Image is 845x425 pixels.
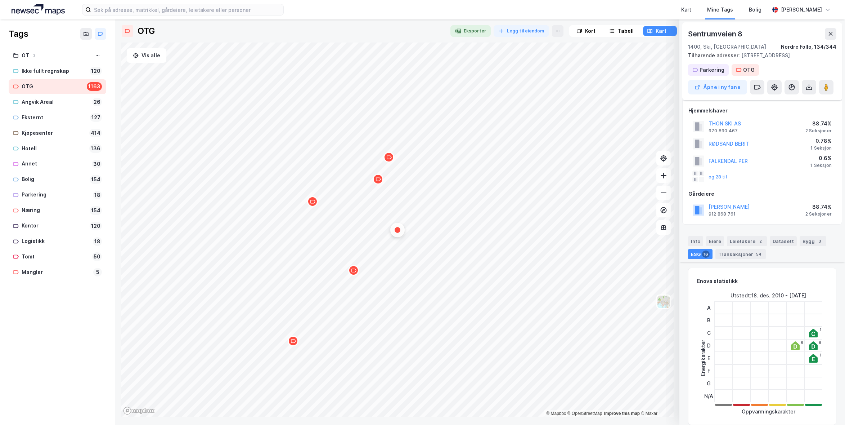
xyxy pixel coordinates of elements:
[22,98,89,107] div: Angvik Areal
[92,160,102,168] div: 30
[22,129,86,138] div: Kjøpesenter
[749,5,761,14] div: Bolig
[22,67,87,76] div: Ikke fullt regnskap
[755,251,763,258] div: 54
[707,5,733,14] div: Mine Tags
[688,106,836,115] div: Hjemmelshaver
[9,172,106,187] a: Bolig154
[688,249,713,259] div: ESG
[22,221,87,230] div: Kontor
[93,191,102,199] div: 18
[800,236,826,246] div: Bygg
[22,175,87,184] div: Bolig
[805,128,832,134] div: 2 Seksjoner
[816,238,823,245] div: 3
[9,156,106,171] a: Annet30
[731,291,806,300] div: Utstedt : 18. des. 2010 - [DATE]
[90,175,102,184] div: 154
[810,163,832,168] div: 1 Seksjon
[93,237,102,246] div: 18
[688,43,766,51] div: 1400, Ski, [GEOGRAPHIC_DATA]
[87,82,102,91] div: 1163
[688,80,747,94] button: Åpne i ny fane
[700,66,724,74] div: Parkering
[706,236,724,246] div: Eiere
[810,145,832,151] div: 1 Seksjon
[742,407,795,416] div: Oppvarmingskarakter
[22,82,84,91] div: OTG
[348,265,359,276] div: Map marker
[641,411,657,416] a: Maxar
[9,203,106,218] a: Næring154
[704,364,713,377] div: F
[704,377,713,390] div: G
[288,336,298,346] div: Map marker
[93,268,102,276] div: 5
[22,237,90,246] div: Logistikk
[704,352,713,364] div: E
[9,187,106,202] a: Parkering18
[809,390,845,425] iframe: Chat Widget
[9,141,106,156] a: Hotell136
[91,4,283,15] input: Søk på adresse, matrikkel, gårdeiere, leietakere eller personer
[22,144,86,153] div: Hotell
[567,411,602,416] a: OpenStreetMap
[688,190,836,198] div: Gårdeiere
[618,27,634,35] div: Tabell
[9,218,106,233] a: Kontor120
[819,328,821,332] div: 1
[697,277,738,285] div: Enova statistikk
[9,64,106,79] a: Ikke fullt regnskap120
[90,113,102,122] div: 127
[704,390,713,402] div: N/A
[709,128,738,134] div: 970 890 467
[585,27,595,35] div: Kort
[22,159,89,168] div: Annet
[781,43,836,51] div: Nordre Follo, 134/344
[819,353,821,357] div: 1
[9,110,106,125] a: Eksternt127
[9,234,106,249] a: Logistikk18
[9,126,106,141] a: Kjøpesenter414
[604,411,640,416] a: Improve this map
[90,222,102,230] div: 120
[770,236,797,246] div: Datasett
[121,43,674,417] canvas: Map
[757,238,764,245] div: 2
[9,265,106,280] a: Mangler5
[123,407,155,415] a: Mapbox homepage
[22,51,29,60] div: OT
[127,48,166,63] button: Vis alle
[22,206,87,215] div: Næring
[90,67,102,75] div: 120
[688,236,703,246] div: Info
[688,51,831,60] div: [STREET_ADDRESS]
[688,28,744,40] div: Sentrumveien 8
[704,314,713,327] div: B
[656,27,666,35] div: Kart
[704,301,713,314] div: A
[704,339,713,352] div: D
[657,295,670,309] img: Z
[743,66,755,74] div: OTG
[92,252,102,261] div: 50
[373,174,383,185] div: Map marker
[727,236,767,246] div: Leietakere
[805,211,832,217] div: 2 Seksjoner
[810,137,832,145] div: 0.78%
[89,129,102,137] div: 414
[90,206,102,215] div: 154
[22,252,89,261] div: Tomt
[709,211,736,217] div: 912 868 761
[715,249,766,259] div: Transaksjoner
[9,95,106,110] a: Angvik Areal26
[89,144,102,153] div: 136
[819,340,821,345] div: 8
[395,227,400,233] div: Map marker
[546,411,566,416] a: Mapbox
[681,5,691,14] div: Kart
[12,4,65,15] img: logo.a4113a55bc3d86da70a041830d287a7e.svg
[699,340,707,376] div: Energikarakter
[9,79,106,94] a: OTG1163
[805,203,832,211] div: 88.74%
